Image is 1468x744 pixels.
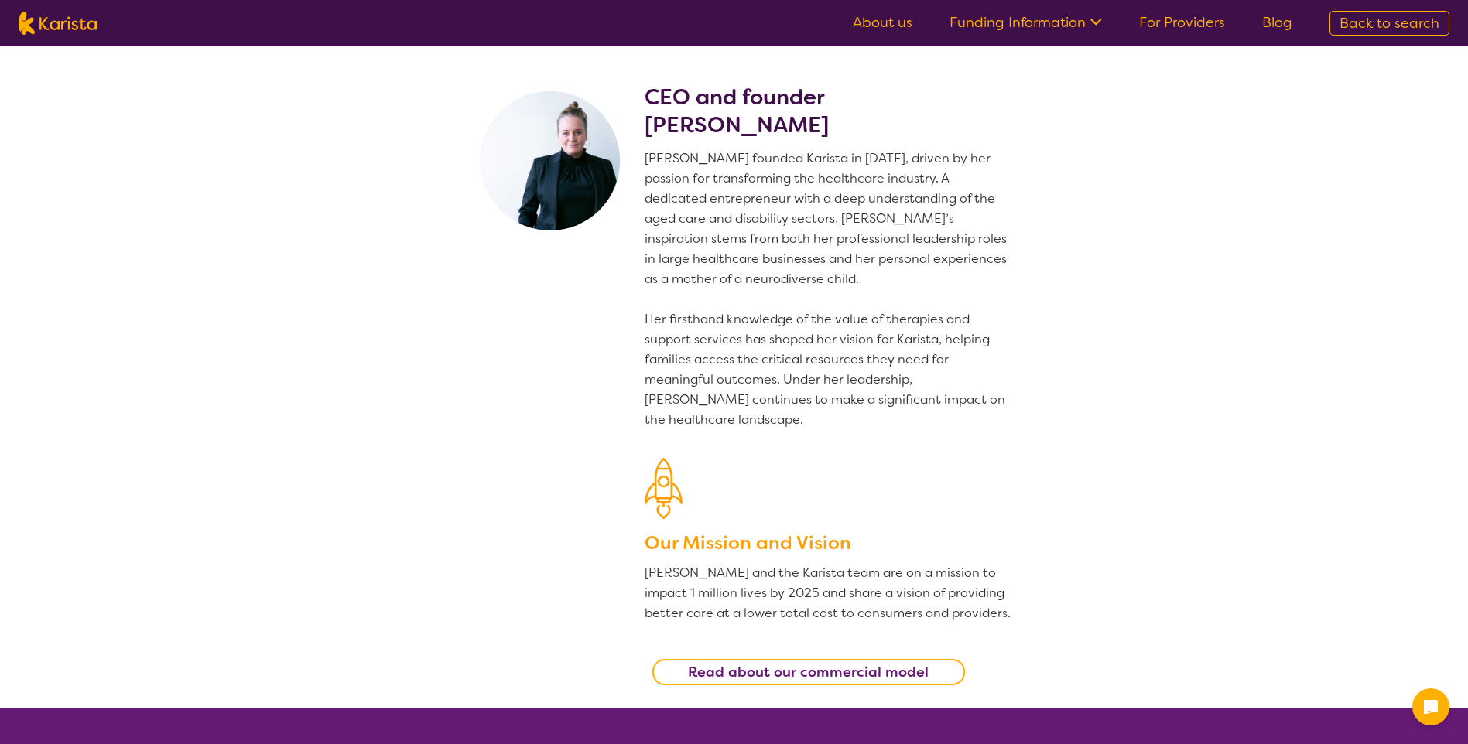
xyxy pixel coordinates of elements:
a: Back to search [1329,11,1449,36]
img: Our Mission [645,458,683,519]
span: Back to search [1340,14,1439,32]
a: About us [853,13,912,32]
a: Funding Information [950,13,1102,32]
p: [PERSON_NAME] founded Karista in [DATE], driven by her passion for transforming the healthcare in... [645,148,1013,430]
b: Read about our commercial model [688,663,929,681]
a: Blog [1262,13,1292,32]
a: For Providers [1139,13,1225,32]
h2: CEO and founder [PERSON_NAME] [645,84,1013,139]
img: Karista logo [19,12,97,35]
h3: Our Mission and Vision [645,529,1013,557]
p: [PERSON_NAME] and the Karista team are on a mission to impact 1 million lives by 2025 and share a... [645,563,1013,623]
